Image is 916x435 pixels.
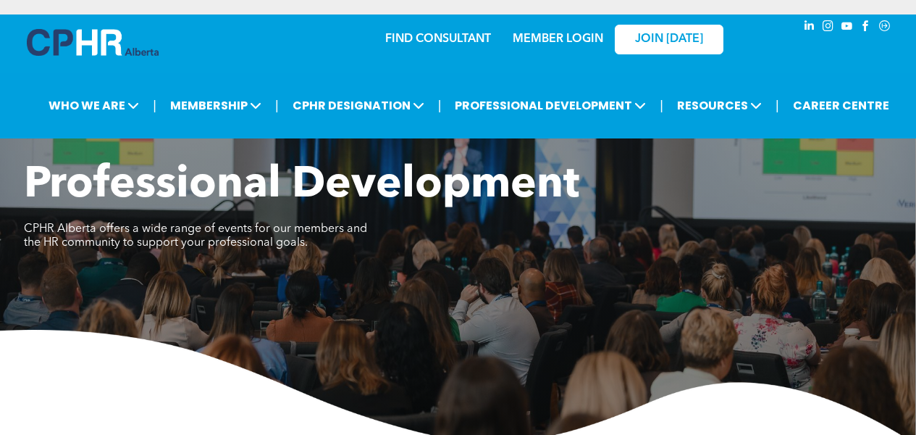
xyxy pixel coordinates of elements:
a: facebook [858,18,874,38]
a: JOIN [DATE] [615,25,723,54]
span: RESOURCES [673,92,766,119]
span: WHO WE ARE [44,92,143,119]
a: FIND CONSULTANT [385,33,491,45]
a: linkedin [802,18,818,38]
li: | [776,91,779,120]
li: | [660,91,663,120]
a: CAREER CENTRE [789,92,894,119]
span: Professional Development [24,164,579,207]
a: MEMBER LOGIN [513,33,603,45]
li: | [438,91,442,120]
a: Social network [877,18,893,38]
span: CPHR DESIGNATION [288,92,429,119]
span: PROFESSIONAL DEVELOPMENT [450,92,650,119]
a: youtube [839,18,855,38]
img: A blue and white logo for cp alberta [27,29,159,56]
li: | [153,91,156,120]
a: instagram [820,18,836,38]
span: JOIN [DATE] [635,33,703,46]
span: CPHR Alberta offers a wide range of events for our members and the HR community to support your p... [24,223,367,249]
li: | [275,91,279,120]
span: MEMBERSHIP [166,92,266,119]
